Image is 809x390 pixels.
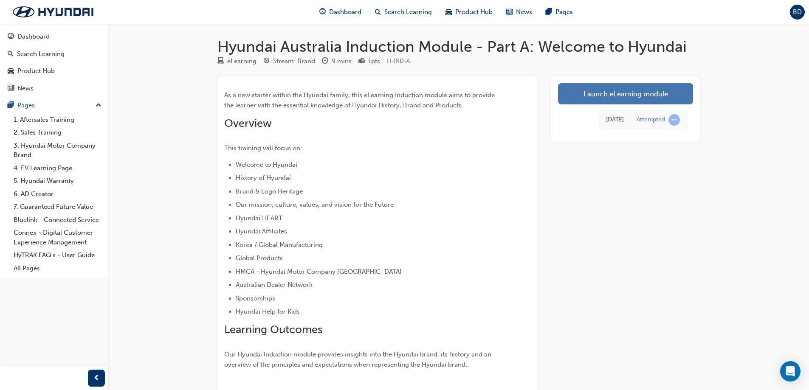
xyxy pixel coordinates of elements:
button: BD [790,5,805,20]
div: eLearning [227,56,257,66]
span: learningRecordVerb_ATTEMPT-icon [668,114,680,126]
span: learningResourceType_ELEARNING-icon [217,58,224,65]
span: Australian Dealer Network [236,281,313,289]
span: Pages [555,7,573,17]
span: clock-icon [322,58,328,65]
a: HyTRAK FAQ's - User Guide [10,249,105,262]
a: news-iconNews [499,3,539,21]
a: All Pages [10,262,105,275]
div: Pages [17,101,35,110]
a: Product Hub [3,63,105,79]
span: This training will focus on: [224,144,302,152]
span: Global Products [236,254,283,262]
a: car-iconProduct Hub [439,3,499,21]
a: Launch eLearning module [558,83,693,104]
span: Product Hub [455,7,493,17]
div: Search Learning [17,49,65,59]
a: search-iconSearch Learning [368,3,439,21]
a: guage-iconDashboard [313,3,368,21]
div: Attempted [637,116,665,124]
span: Dashboard [329,7,361,17]
img: Trak [4,3,102,21]
span: up-icon [96,100,101,111]
a: 6. AD Creator [10,188,105,201]
span: car-icon [445,7,452,17]
span: History of Hyundai [236,174,291,182]
div: Open Intercom Messenger [780,361,801,382]
div: Points [358,56,380,67]
a: 1. Aftersales Training [10,113,105,126]
span: Learning resource code [387,57,410,65]
span: Korea / Global Manufacturing [236,241,323,249]
a: 5. Hyundai Warranty [10,174,105,188]
span: target-icon [263,58,270,65]
h1: Hyundai Australia Induction Module - Part A: Welcome to Hyundai [217,37,700,56]
span: prev-icon [93,373,100,384]
div: Dashboard [17,32,50,42]
span: News [516,7,532,17]
span: Hyundai Affiliates [236,227,287,235]
div: Product Hub [17,66,55,76]
span: Search Learning [384,7,432,17]
span: Overview [224,117,272,130]
a: Search Learning [3,46,105,62]
div: Duration [322,56,352,67]
a: 7. Guaranteed Future Value [10,200,105,213]
button: Pages [3,98,105,113]
span: BD [793,7,802,17]
span: Learning Outcomes [224,323,322,336]
span: As a new starter within the Hyundai family, this eLearning Induction module aims to provide the l... [224,91,496,109]
div: News [17,84,34,93]
span: Hyundai HEART [236,214,282,222]
a: Dashboard [3,29,105,45]
span: guage-icon [8,33,14,41]
span: car-icon [8,67,14,75]
button: DashboardSearch LearningProduct HubNews [3,27,105,98]
span: pages-icon [546,7,552,17]
div: Stream [263,56,315,67]
span: Brand & Logo Heritage [236,188,303,195]
div: 1 pts [368,56,380,66]
a: Bluelink - Connected Service [10,213,105,227]
a: 4. EV Learning Page [10,162,105,175]
span: news-icon [8,85,14,93]
span: Hyundai Help for Kids [236,308,300,315]
span: search-icon [8,51,14,58]
a: pages-iconPages [539,3,580,21]
div: Wed Aug 20 2025 08:57:23 GMT+1000 (Australian Eastern Standard Time) [606,115,624,125]
a: 3. Hyundai Motor Company Brand [10,139,105,162]
span: search-icon [375,7,381,17]
span: guage-icon [319,7,326,17]
span: podium-icon [358,58,365,65]
a: 2. Sales Training [10,126,105,139]
span: Sponsorships [236,295,275,302]
div: Stream: Brand [273,56,315,66]
div: 9 mins [332,56,352,66]
span: Welcome to Hyundai [236,161,297,168]
span: Our mission, culture, values, and vision for the Future [236,201,394,208]
span: HMCA - Hyundai Motor Company [GEOGRAPHIC_DATA] [236,268,402,275]
div: Type [217,56,257,67]
a: News [3,81,105,96]
span: pages-icon [8,102,14,109]
a: Connex - Digital Customer Experience Management [10,226,105,249]
span: news-icon [506,7,513,17]
span: Our Hyundai Induction module provides insights into the Hyundai brand, its history and an overvie... [224,351,493,368]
